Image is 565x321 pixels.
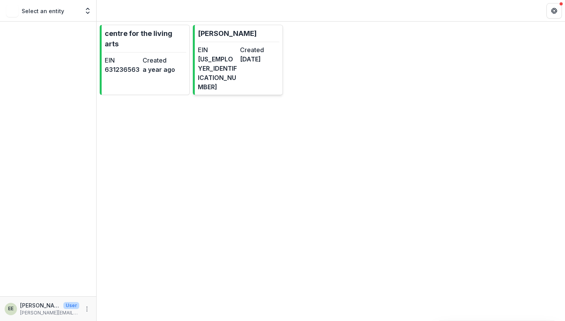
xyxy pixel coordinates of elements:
[546,3,562,19] button: Get Help
[82,3,93,19] button: Open entity switcher
[198,45,237,54] dt: EIN
[143,56,177,65] dt: Created
[105,56,140,65] dt: EIN
[6,5,19,17] img: Select an entity
[198,28,257,39] p: [PERSON_NAME]
[193,25,283,95] a: [PERSON_NAME]EIN[US_EMPLOYER_IDENTIFICATION_NUMBER]Created[DATE]
[100,25,190,95] a: centre for the living artsEIN631236563Createda year ago
[143,65,177,74] dd: a year ago
[240,54,279,64] dd: [DATE]
[105,28,186,49] p: centre for the living arts
[63,302,79,309] p: User
[20,301,60,309] p: [PERSON_NAME]
[20,309,79,316] p: [PERSON_NAME][EMAIL_ADDRESS][DOMAIN_NAME]
[198,54,237,92] dd: [US_EMPLOYER_IDENTIFICATION_NUMBER]
[8,306,14,311] div: elizabet elliott
[82,304,92,314] button: More
[240,45,279,54] dt: Created
[22,7,64,15] p: Select an entity
[105,65,140,74] dd: 631236563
